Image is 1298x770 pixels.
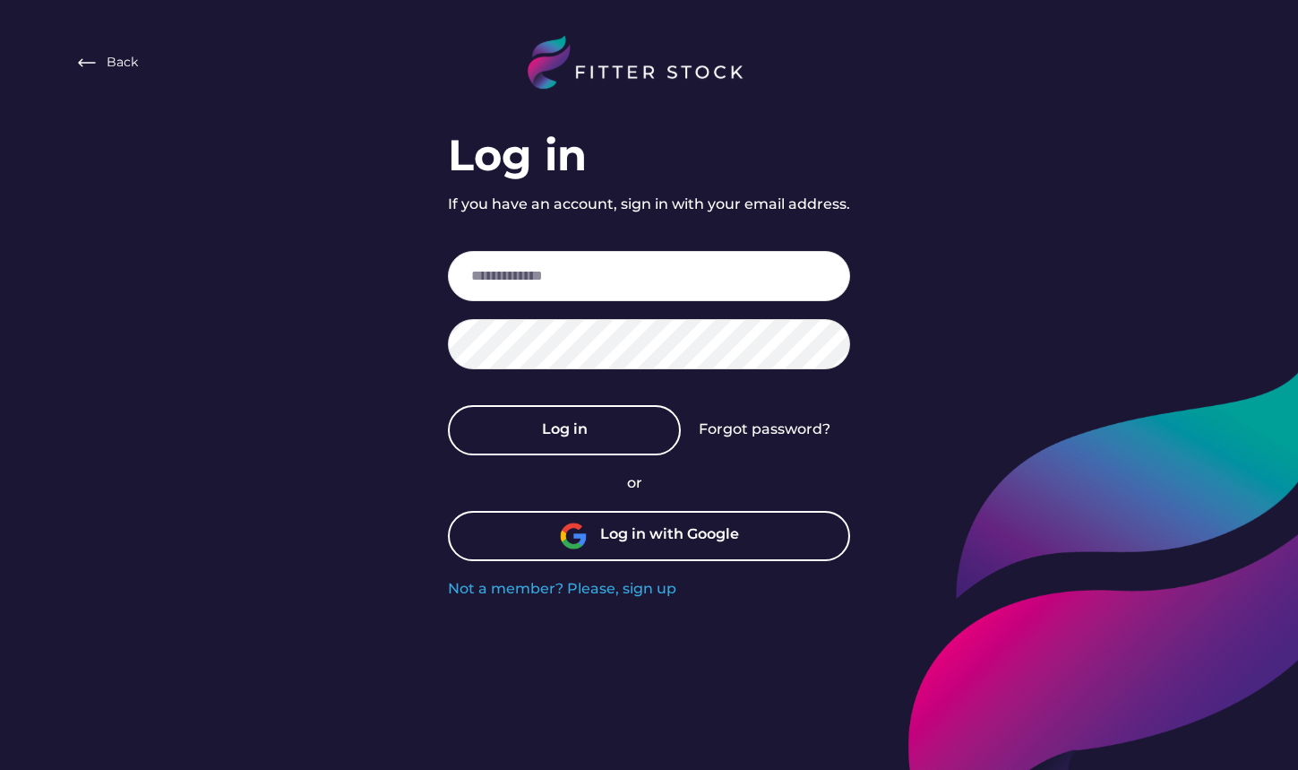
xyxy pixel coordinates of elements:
[448,195,850,214] div: If you have an account, sign in with your email address.
[600,524,739,548] div: Log in with Google
[560,523,587,549] img: unnamed.png
[699,420,830,439] div: Forgot password?
[448,125,587,186] div: Log in
[76,52,98,74] img: Frame%20%282%29.svg
[1223,698,1280,752] iframe: chat widget
[528,36,769,90] img: LOGO%20%282%29.svg
[448,405,681,455] button: Log in
[107,54,138,72] div: Back
[627,473,672,493] div: or
[448,579,676,599] div: Not a member? Please, sign up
